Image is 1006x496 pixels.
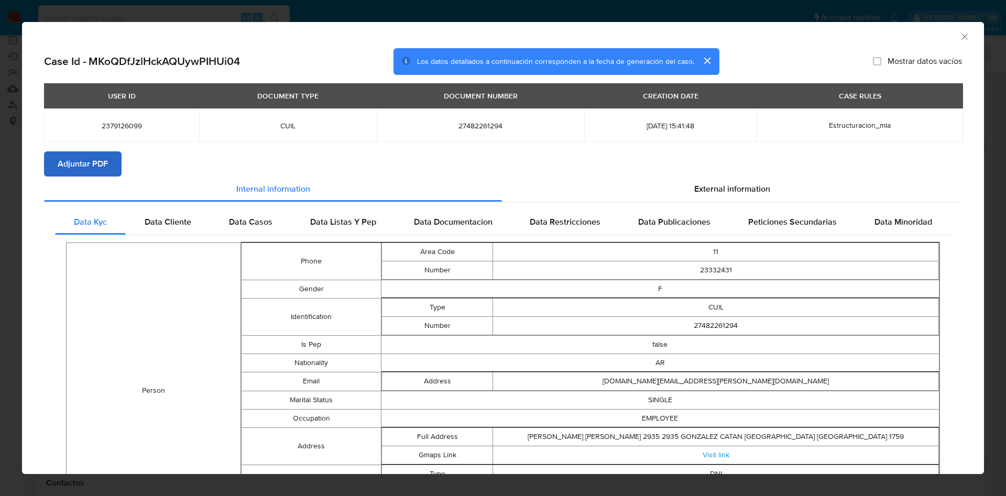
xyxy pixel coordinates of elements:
[55,210,951,235] div: Detailed internal info
[381,427,493,446] td: Full Address
[242,280,381,298] td: Gender
[74,216,107,228] span: Data Kyc
[829,120,891,130] span: Estructuracion_mla
[242,391,381,409] td: Marital Status
[493,316,939,335] td: 27482261294
[44,177,962,202] div: Detailed info
[242,354,381,372] td: Nationality
[242,243,381,280] td: Phone
[493,261,939,279] td: 23332431
[694,48,719,73] button: cerrar
[145,216,191,228] span: Data Cliente
[229,216,272,228] span: Data Casos
[493,243,939,261] td: 11
[381,391,939,409] td: SINGLE
[381,335,939,354] td: false
[251,87,325,105] div: DOCUMENT TYPE
[597,121,744,130] span: [DATE] 15:41:48
[888,56,962,67] span: Mostrar datos vacíos
[242,298,381,335] td: Identification
[959,31,969,41] button: Cerrar ventana
[212,121,364,130] span: CUIL
[874,216,932,228] span: Data Minoridad
[381,280,939,298] td: F
[833,87,888,105] div: CASE RULES
[310,216,376,228] span: Data Listas Y Pep
[58,152,108,175] span: Adjuntar PDF
[703,449,729,460] a: Visit link
[381,372,493,390] td: Address
[438,87,524,105] div: DOCUMENT NUMBER
[530,216,600,228] span: Data Restricciones
[57,121,187,130] span: 2379126099
[381,243,493,261] td: Area Code
[493,298,939,316] td: CUIL
[22,22,984,474] div: closure-recommendation-modal
[389,121,572,130] span: 27482261294
[381,465,493,483] td: Type
[637,87,705,105] div: CREATION DATE
[381,316,493,335] td: Number
[873,57,881,65] input: Mostrar datos vacíos
[44,151,122,177] button: Adjuntar PDF
[493,427,939,446] td: [PERSON_NAME] [PERSON_NAME] 2935 2935 GONZALEZ CATAN [GEOGRAPHIC_DATA] [GEOGRAPHIC_DATA] 1759
[102,87,142,105] div: USER ID
[493,465,939,483] td: DNI
[236,183,310,195] span: Internal information
[381,446,493,464] td: Gmaps Link
[242,427,381,465] td: Address
[417,56,694,67] span: Los datos detallados a continuación corresponden a la fecha de generación del caso.
[242,335,381,354] td: Is Pep
[638,216,710,228] span: Data Publicaciones
[748,216,837,228] span: Peticiones Secundarias
[381,409,939,427] td: EMPLOYEE
[381,354,939,372] td: AR
[242,409,381,427] td: Occupation
[44,54,240,68] h2: Case Id - MKoQDfJzlHckAQUywPIHUi04
[414,216,493,228] span: Data Documentacion
[694,183,770,195] span: External information
[381,261,493,279] td: Number
[242,372,381,391] td: Email
[381,298,493,316] td: Type
[493,372,939,390] td: [DOMAIN_NAME][EMAIL_ADDRESS][PERSON_NAME][DOMAIN_NAME]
